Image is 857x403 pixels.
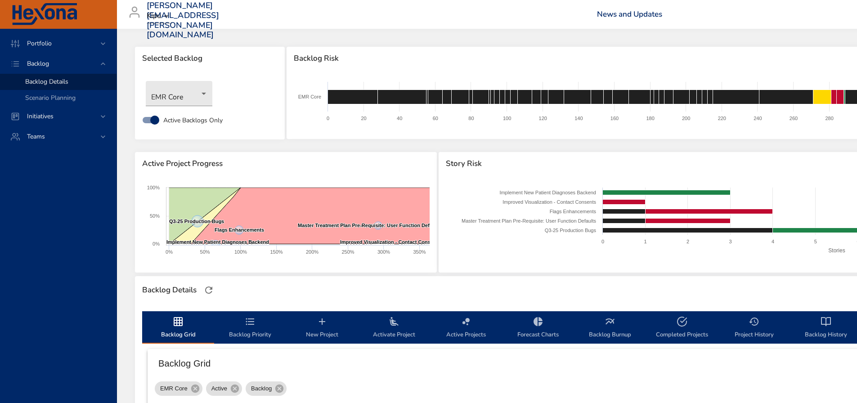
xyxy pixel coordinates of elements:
text: 5 [814,239,817,244]
span: Backlog [20,59,56,68]
span: Backlog [246,384,277,393]
text: EMR Core [298,94,321,99]
span: Backlog Grid [148,316,209,340]
text: 0 [601,239,604,244]
text: 4 [772,239,774,244]
text: Improved Visualization - Contact Consents [503,199,596,205]
div: Kipu [147,9,172,23]
text: 260 [790,116,798,121]
text: Master Treatment Plan Pre-Requisite: User Function Defaults [462,218,596,224]
div: Active [206,381,242,396]
span: Active Backlogs Only [163,116,223,125]
text: Stories [828,247,845,254]
span: New Project [292,316,353,340]
text: 0% [166,249,173,255]
div: Backlog [246,381,287,396]
text: Q3-25 Production Bugs [545,228,597,233]
text: 240 [754,116,762,121]
text: 140 [575,116,583,121]
text: 50% [200,249,210,255]
span: Scenario Planning [25,94,76,102]
text: 20 [361,116,367,121]
text: 350% [413,249,426,255]
text: 280 [826,116,834,121]
a: News and Updates [597,9,662,19]
span: Teams [20,132,52,141]
span: Backlog Burnup [579,316,641,340]
text: 250% [341,249,354,255]
text: 120 [539,116,547,121]
text: 1 [644,239,646,244]
text: 60 [433,116,438,121]
span: Portfolio [20,39,59,48]
text: 100 [503,116,511,121]
text: 0% [153,241,160,246]
span: Active Project Progress [142,159,430,168]
text: 200 [682,116,690,121]
text: 2 [686,239,689,244]
span: Initiatives [20,112,61,121]
text: 300% [377,249,390,255]
text: 3 [729,239,731,244]
text: 100% [147,185,160,190]
text: Flags Enhancements [215,227,264,233]
span: Forecast Charts [507,316,569,340]
div: EMR Core [155,381,202,396]
span: Backlog History [795,316,857,340]
text: 0 [327,116,329,121]
text: 80 [469,116,474,121]
span: Selected Backlog [142,54,278,63]
text: Implement New Patient Diagnoses Backend [499,190,596,195]
div: Backlog Details [139,283,199,297]
span: Completed Projects [651,316,713,340]
span: Project History [723,316,785,340]
text: Improved Visualization - Contact Consents [340,239,441,245]
span: Activate Project [363,316,425,340]
text: 180 [646,116,655,121]
text: 160 [610,116,619,121]
div: EMR Core [146,81,212,106]
span: Active Projects [435,316,497,340]
text: 100% [234,249,247,255]
text: Master Treatment Plan Pre-Requisite: User Function Defaults [298,223,441,228]
text: 40 [397,116,403,121]
text: Q3-25 Production Bugs [169,219,224,224]
span: Backlog Details [25,77,68,86]
button: Refresh Page [202,283,215,297]
text: 50% [150,213,160,219]
text: 200% [306,249,319,255]
span: EMR Core [155,384,193,393]
span: Active [206,384,233,393]
img: Hexona [11,3,78,26]
span: Backlog Priority [220,316,281,340]
text: 220 [718,116,726,121]
h3: [PERSON_NAME][EMAIL_ADDRESS][PERSON_NAME][DOMAIN_NAME] [147,1,219,40]
text: 150% [270,249,283,255]
text: Flags Enhancements [550,209,597,214]
text: Implement New Patient Diagnoses Backend [166,239,269,245]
